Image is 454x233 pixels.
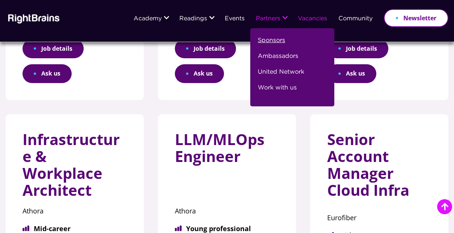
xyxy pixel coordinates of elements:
span: Young professional [175,225,279,232]
a: Work with us [258,83,297,99]
p: Eurofiber [327,211,431,224]
a: Events [225,16,245,22]
a: Ambassadors [258,51,298,67]
a: Community [338,16,373,22]
a: Job details [23,39,84,58]
a: Newsletter [384,9,448,27]
a: Partners [256,16,280,22]
h3: LLM/MLOps Engineer [175,131,279,171]
h3: Senior Account Manager Cloud Infra [327,131,431,204]
a: Job details [327,39,388,58]
a: Job details [175,39,236,58]
p: Athora [175,204,279,218]
img: Rightbrains [6,13,60,24]
a: Sponsors [258,36,285,51]
a: Vacancies [298,16,327,22]
span: Mid-career [23,225,127,232]
button: Ask us [23,64,72,83]
button: Ask us [175,64,224,83]
a: Academy [134,16,162,22]
p: Athora [23,204,127,218]
a: Readings [179,16,207,22]
button: Ask us [327,64,376,83]
a: United Network [258,67,304,83]
h3: Infrastructure & Workplace Architect [23,131,127,204]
